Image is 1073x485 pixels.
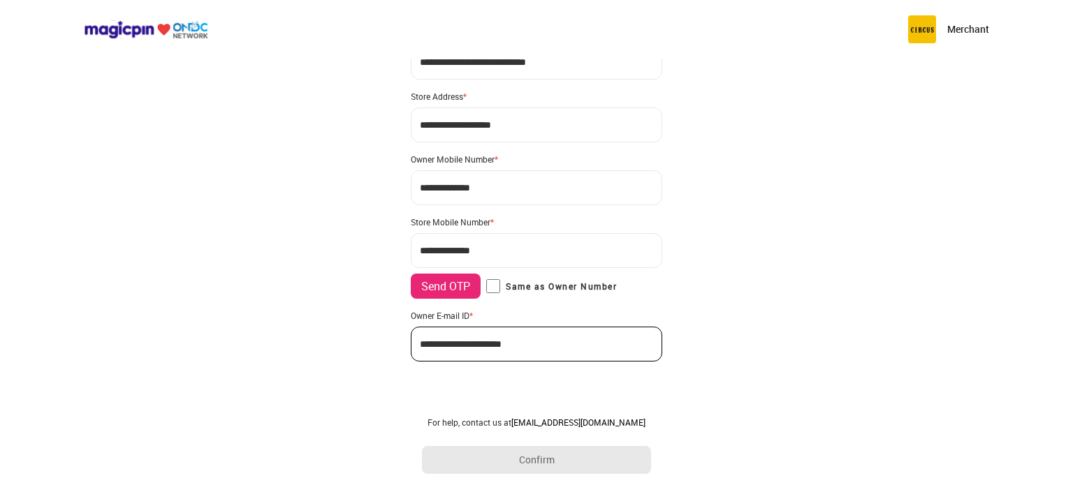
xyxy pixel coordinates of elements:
div: Owner E-mail ID [411,310,662,321]
div: Store Mobile Number [411,216,662,227]
div: Owner Mobile Number [411,154,662,165]
input: Same as Owner Number [486,279,500,293]
button: Send OTP [411,274,481,299]
a: [EMAIL_ADDRESS][DOMAIN_NAME] [511,417,645,428]
img: ondc-logo-new-small.8a59708e.svg [84,20,208,39]
div: For help, contact us at [422,417,651,428]
p: Merchant [947,22,989,36]
button: Confirm [422,446,651,474]
div: Store Address [411,91,662,102]
label: Same as Owner Number [486,279,617,293]
img: circus.b677b59b.png [908,15,936,43]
